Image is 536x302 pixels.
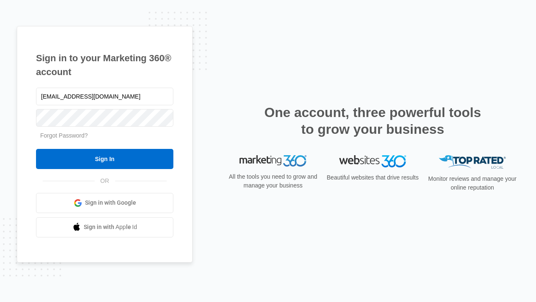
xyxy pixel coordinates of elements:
[84,223,137,232] span: Sign in with Apple Id
[240,155,307,167] img: Marketing 360
[339,155,406,167] img: Websites 360
[425,174,519,192] p: Monitor reviews and manage your online reputation
[85,198,136,207] span: Sign in with Google
[36,193,173,213] a: Sign in with Google
[326,173,420,182] p: Beautiful websites that drive results
[226,172,320,190] p: All the tools you need to grow and manage your business
[36,217,173,237] a: Sign in with Apple Id
[36,149,173,169] input: Sign In
[262,104,484,138] h2: One account, three powerful tools to grow your business
[40,132,88,139] a: Forgot Password?
[36,88,173,105] input: Email
[439,155,506,169] img: Top Rated Local
[36,51,173,79] h1: Sign in to your Marketing 360® account
[95,177,115,185] span: OR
